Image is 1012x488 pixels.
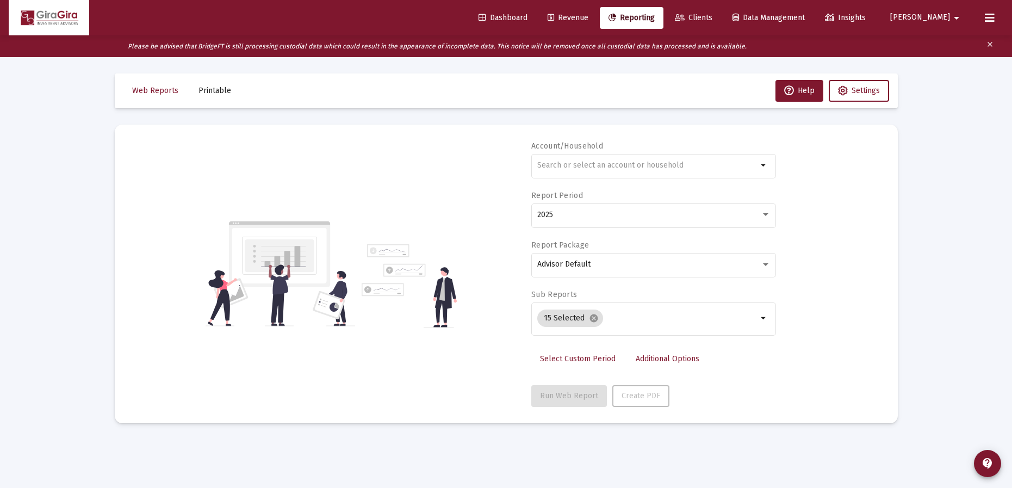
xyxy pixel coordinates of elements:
a: Reporting [600,7,663,29]
span: Printable [198,86,231,95]
span: 2025 [537,210,553,219]
span: Additional Options [636,354,699,363]
button: Settings [829,80,889,102]
span: Run Web Report [540,391,598,400]
img: Dashboard [17,7,81,29]
i: Please be advised that BridgeFT is still processing custodial data which could result in the appe... [128,42,747,50]
label: Sub Reports [531,290,577,299]
span: Select Custom Period [540,354,616,363]
label: Report Period [531,191,583,200]
a: Insights [816,7,874,29]
button: [PERSON_NAME] [877,7,976,28]
mat-chip: 15 Selected [537,310,603,327]
label: Report Package [531,240,589,250]
a: Data Management [724,7,814,29]
mat-icon: cancel [589,313,599,323]
a: Clients [666,7,721,29]
button: Create PDF [612,385,669,407]
mat-icon: contact_support [981,457,994,470]
mat-icon: arrow_drop_down [758,312,771,325]
mat-icon: arrow_drop_down [950,7,963,29]
label: Account/Household [531,141,603,151]
span: Revenue [548,13,588,22]
button: Web Reports [123,80,187,102]
img: reporting [206,220,355,328]
img: reporting-alt [362,244,457,328]
button: Printable [190,80,240,102]
span: Clients [675,13,712,22]
button: Help [775,80,823,102]
span: Data Management [732,13,805,22]
span: Dashboard [479,13,527,22]
mat-icon: arrow_drop_down [758,159,771,172]
span: Web Reports [132,86,178,95]
a: Revenue [539,7,597,29]
span: [PERSON_NAME] [890,13,950,22]
span: Reporting [609,13,655,22]
span: Settings [852,86,880,95]
input: Search or select an account or household [537,161,758,170]
a: Dashboard [470,7,536,29]
span: Insights [825,13,866,22]
span: Help [784,86,815,95]
span: Create PDF [622,391,660,400]
span: Advisor Default [537,260,591,269]
button: Run Web Report [531,385,607,407]
mat-chip-list: Selection [537,307,758,329]
mat-icon: clear [986,38,994,54]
